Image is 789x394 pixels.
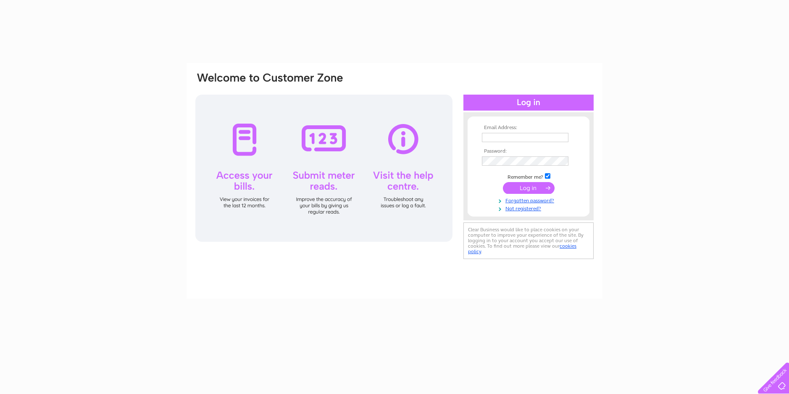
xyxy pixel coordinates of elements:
[482,204,577,212] a: Not registered?
[503,182,555,194] input: Submit
[480,172,577,180] td: Remember me?
[463,222,594,259] div: Clear Business would like to place cookies on your computer to improve your experience of the sit...
[482,196,577,204] a: Forgotten password?
[480,125,577,131] th: Email Address:
[468,243,576,254] a: cookies policy
[480,148,577,154] th: Password:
